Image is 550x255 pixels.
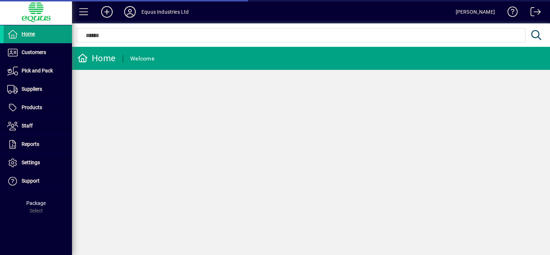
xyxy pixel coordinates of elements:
span: Reports [22,141,39,147]
a: Knowledge Base [502,1,518,25]
a: Staff [4,117,72,135]
a: Logout [525,1,541,25]
div: Welcome [130,53,154,64]
a: Settings [4,154,72,172]
span: Pick and Pack [22,68,53,73]
span: Products [22,104,42,110]
div: Home [77,53,116,64]
a: Support [4,172,72,190]
span: Package [26,200,46,206]
a: Reports [4,135,72,153]
a: Customers [4,44,72,62]
span: Staff [22,123,33,129]
button: Add [95,5,118,18]
button: Profile [118,5,141,18]
a: Pick and Pack [4,62,72,80]
a: Products [4,99,72,117]
span: Suppliers [22,86,42,92]
span: Settings [22,160,40,165]
a: Suppliers [4,80,72,98]
span: Support [22,178,40,184]
span: Customers [22,49,46,55]
div: Equus Industries Ltd [141,6,189,18]
span: Home [22,31,35,37]
div: [PERSON_NAME] [456,6,495,18]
